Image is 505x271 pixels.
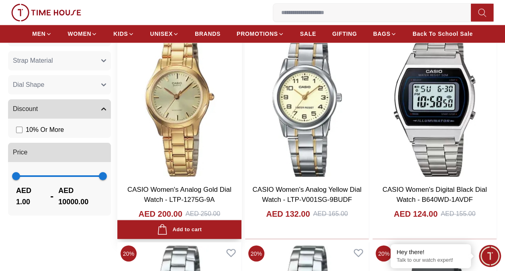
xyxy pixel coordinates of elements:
img: CASIO Women's Analog Gold Dial Watch - LTP-1275G-9A [117,22,241,180]
a: CASIO Women's Analog Yellow Dial Watch - LTP-V001SG-9BUDF [252,186,361,204]
div: Hey there! [397,248,465,256]
a: PROMOTIONS [237,27,284,41]
div: AED 250.00 [186,209,220,219]
span: AED 1.00 [16,185,45,207]
span: 10 % Or More [26,125,64,135]
span: Back To School Sale [413,30,473,38]
h4: AED 124.00 [394,208,438,220]
a: CASIO Women's Analog Gold Dial Watch - LTP-1275G-9A [127,186,231,204]
a: Back To School Sale [413,27,473,41]
a: CASIO Women's Digital Black Dial Watch - B640WD-1AVDF [382,186,487,204]
span: BAGS [373,30,390,38]
a: WOMEN [68,27,98,41]
span: 20 % [121,245,137,261]
span: Strap Material [13,56,53,66]
span: UNISEX [150,30,173,38]
span: Discount [13,104,38,114]
span: WOMEN [68,30,92,38]
img: ... [11,4,81,21]
span: Dial Shape [13,80,44,90]
div: Add to cart [157,224,202,235]
span: KIDS [113,30,128,38]
a: GIFTING [332,27,357,41]
span: MEN [32,30,45,38]
span: BRANDS [195,30,221,38]
a: KIDS [113,27,134,41]
a: UNISEX [150,27,179,41]
h4: AED 200.00 [139,208,182,220]
p: Talk to our watch expert! [397,257,465,264]
img: CASIO Women's Digital Black Dial Watch - B640WD-1AVDF [372,22,497,180]
span: 20 % [248,245,264,261]
span: Price [13,148,27,157]
img: CASIO Women's Analog Yellow Dial Watch - LTP-V001SG-9BUDF [245,22,369,180]
a: SALE [300,27,316,41]
button: Dial Shape [8,75,111,94]
button: Strap Material [8,51,111,70]
span: 20 % [376,245,392,261]
div: AED 155.00 [441,209,475,219]
div: Chat Widget [479,245,501,267]
button: Discount [8,99,111,119]
button: Add to cart [117,220,241,239]
span: PROMOTIONS [237,30,278,38]
span: SALE [300,30,316,38]
span: GIFTING [332,30,357,38]
div: AED 165.00 [313,209,348,219]
a: BRANDS [195,27,221,41]
h4: AED 132.00 [266,208,310,220]
span: AED 10000.00 [58,185,103,207]
a: BAGS [373,27,396,41]
a: MEN [32,27,51,41]
button: Price [8,143,111,162]
input: 10% Or More [16,127,22,133]
span: - [45,190,58,203]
